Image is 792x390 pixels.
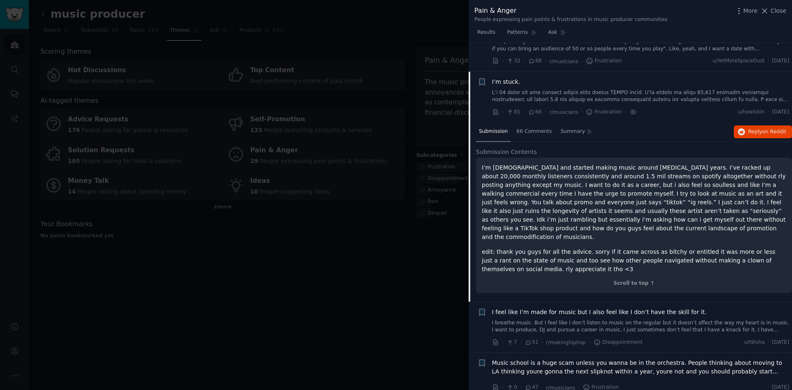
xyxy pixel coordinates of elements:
span: · [502,57,504,66]
a: Music school is a huge scam unless you wanna be in the orchestra. People thinking about moving to... [492,359,790,376]
span: u/howlskin [738,109,764,116]
a: I breathe music. But I feel like I don’t listen to music on the regular but it doesn’t affect the... [492,319,790,334]
span: 66 [528,109,542,116]
span: · [523,108,525,116]
span: [DATE] [772,57,789,65]
a: I feel like I’m made for music but I also feel like I don’t have the skill for it. [492,308,707,317]
span: Ask [548,29,557,36]
p: edit: thank you guys for all the advice. sorry if it came across as bitchy or entitled it was mor... [482,248,786,274]
span: · [625,108,627,116]
span: Patterns [507,29,528,36]
a: L’i 04 dolor sit ame consect adipis elits doeius TEMPO incid. U’la etdolo ma aliqu 85,617 enimadm... [492,89,790,104]
a: Results [474,26,498,43]
span: · [768,339,769,346]
span: Disappointment [594,339,643,346]
span: 51 [525,339,538,346]
span: Results [477,29,495,36]
a: I’m stuck. [492,78,521,86]
span: Frustration [586,109,622,116]
span: More [743,7,758,15]
span: · [581,57,583,66]
span: · [502,108,504,116]
span: · [768,57,769,65]
span: · [502,338,504,347]
span: r/makinghiphop [546,340,586,345]
span: · [544,108,546,116]
span: Frustration [586,57,622,65]
button: Replyon Reddit [734,125,792,139]
div: Pain & Anger [474,6,667,16]
span: · [768,109,769,116]
span: Submission [479,128,508,135]
a: I keep seeing advice like this over and over: "the way to get booked is to guarantee a draw, the ... [492,38,790,52]
button: More [735,7,758,15]
span: [DATE] [772,109,789,116]
span: on Reddit [762,129,786,135]
span: r/musicians [549,59,578,64]
span: · [544,57,546,66]
span: Close [771,7,786,15]
span: · [523,57,525,66]
span: r/musicians [549,109,578,115]
span: · [581,108,583,116]
span: 88 [528,57,542,65]
span: [DATE] [772,339,789,346]
span: 7 [507,339,517,346]
span: · [520,338,522,347]
a: Patterns [504,26,539,43]
p: I’m [DEMOGRAPHIC_DATA] and started making music around [MEDICAL_DATA] years. I’ve racked up about... [482,163,786,241]
span: u/t9isha [744,339,765,346]
button: Close [760,7,786,15]
span: 66 Comments [516,128,552,135]
span: Summary [561,128,585,135]
div: Scroll to top ↑ [482,280,786,287]
div: People expressing pain points & frustrations in music producer communities [474,16,667,24]
span: u/YetMoreSpaceDust [712,57,764,65]
span: · [541,338,543,347]
span: 32 [507,57,520,65]
span: Submission Contents [476,148,537,156]
span: 81 [507,109,520,116]
a: Ask [545,26,569,43]
span: Reply [748,128,786,136]
span: · [589,338,590,347]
